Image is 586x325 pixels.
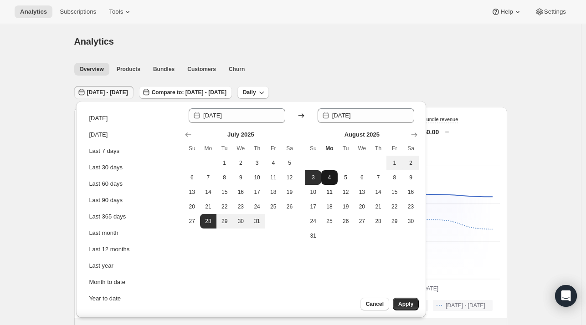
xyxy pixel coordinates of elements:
span: Analytics [74,36,114,46]
span: We [358,145,367,152]
button: Compare to: [DATE] - [DATE] [139,86,232,99]
button: Last 7 days [86,144,177,158]
th: Thursday [249,141,265,156]
span: 21 [204,203,213,210]
button: Thursday July 10 2025 [249,170,265,185]
button: Wednesday July 9 2025 [233,170,249,185]
span: 23 [236,203,246,210]
span: Overview [80,66,104,73]
button: Show previous month, June 2025 [182,128,195,141]
span: Customers [187,66,216,73]
span: 2 [406,159,416,167]
span: 17 [308,203,318,210]
span: 27 [187,218,196,225]
div: Last 7 days [89,147,119,156]
span: 15 [390,188,399,196]
span: 17 [252,188,262,196]
button: Friday July 25 2025 [265,199,282,214]
th: Thursday [370,141,386,156]
span: Fr [390,145,399,152]
button: Tuesday July 22 2025 [216,199,233,214]
span: 3 [308,174,318,181]
span: 26 [341,218,350,225]
button: Saturday August 23 2025 [403,199,419,214]
span: Tu [341,145,350,152]
span: 29 [220,218,229,225]
button: Monday August 25 2025 [321,214,338,229]
span: 5 [285,159,294,167]
th: Tuesday [216,141,233,156]
button: Sunday August 31 2025 [305,229,321,243]
div: [DATE] [89,114,108,123]
div: Year to date [89,294,121,303]
span: 6 [358,174,367,181]
button: Sunday July 13 2025 [184,185,200,199]
button: Analytics [15,5,52,18]
span: 12 [341,188,350,196]
span: 19 [285,188,294,196]
span: Daily [243,89,256,96]
span: 14 [204,188,213,196]
span: 28 [204,218,213,225]
span: Th [374,145,383,152]
span: Su [308,145,318,152]
button: Friday August 8 2025 [386,170,403,185]
text: [DATE] [421,285,438,292]
span: 4 [325,174,334,181]
span: 26 [285,203,294,210]
button: [DATE] - [DATE] [74,86,134,99]
span: 22 [390,203,399,210]
button: Last 30 days [86,160,177,175]
button: Wednesday July 16 2025 [233,185,249,199]
span: 6 [187,174,196,181]
th: Sunday [184,141,200,156]
button: Sunday July 20 2025 [184,199,200,214]
span: 31 [252,218,262,225]
span: Cancel [366,300,384,308]
button: Thursday August 28 2025 [370,214,386,229]
span: Bundle revenue [423,117,458,122]
span: 29 [390,218,399,225]
button: Year to date [86,291,177,306]
button: [DATE] - [DATE] [433,300,492,311]
button: Tuesday July 8 2025 [216,170,233,185]
button: Daily [237,86,269,99]
span: [DATE] - [DATE] [87,89,128,96]
button: Month to date [86,275,177,289]
span: 19 [341,203,350,210]
button: Sunday August 17 2025 [305,199,321,214]
span: Analytics [20,8,47,15]
button: Start of range Monday July 28 2025 [200,214,216,229]
button: Thursday July 3 2025 [249,156,265,170]
button: [DATE] [86,127,177,142]
th: Monday [321,141,338,156]
div: Last year [89,261,113,270]
span: 16 [236,188,246,196]
button: Wednesday August 20 2025 [354,199,370,214]
span: 22 [220,203,229,210]
span: 16 [406,188,416,196]
div: Last 60 days [89,179,123,188]
button: Monday July 21 2025 [200,199,216,214]
span: 31 [308,232,318,239]
span: Compare to: [DATE] - [DATE] [152,89,226,96]
span: 1 [390,159,399,167]
button: Friday August 1 2025 [386,156,403,170]
span: 12 [285,174,294,181]
div: Month to date [89,278,125,287]
button: Last 90 days [86,193,177,208]
th: Saturday [282,141,298,156]
button: Sunday July 6 2025 [184,170,200,185]
button: Monday August 18 2025 [321,199,338,214]
span: 14 [374,188,383,196]
button: Wednesday August 27 2025 [354,214,370,229]
button: Saturday July 19 2025 [282,185,298,199]
button: Wednesday August 6 2025 [354,170,370,185]
span: We [236,145,246,152]
span: Tu [220,145,229,152]
button: Tuesday August 5 2025 [338,170,354,185]
button: Tuesday August 12 2025 [338,185,354,199]
button: Friday July 11 2025 [265,170,282,185]
button: Thursday July 24 2025 [249,199,265,214]
button: Friday August 29 2025 [386,214,403,229]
